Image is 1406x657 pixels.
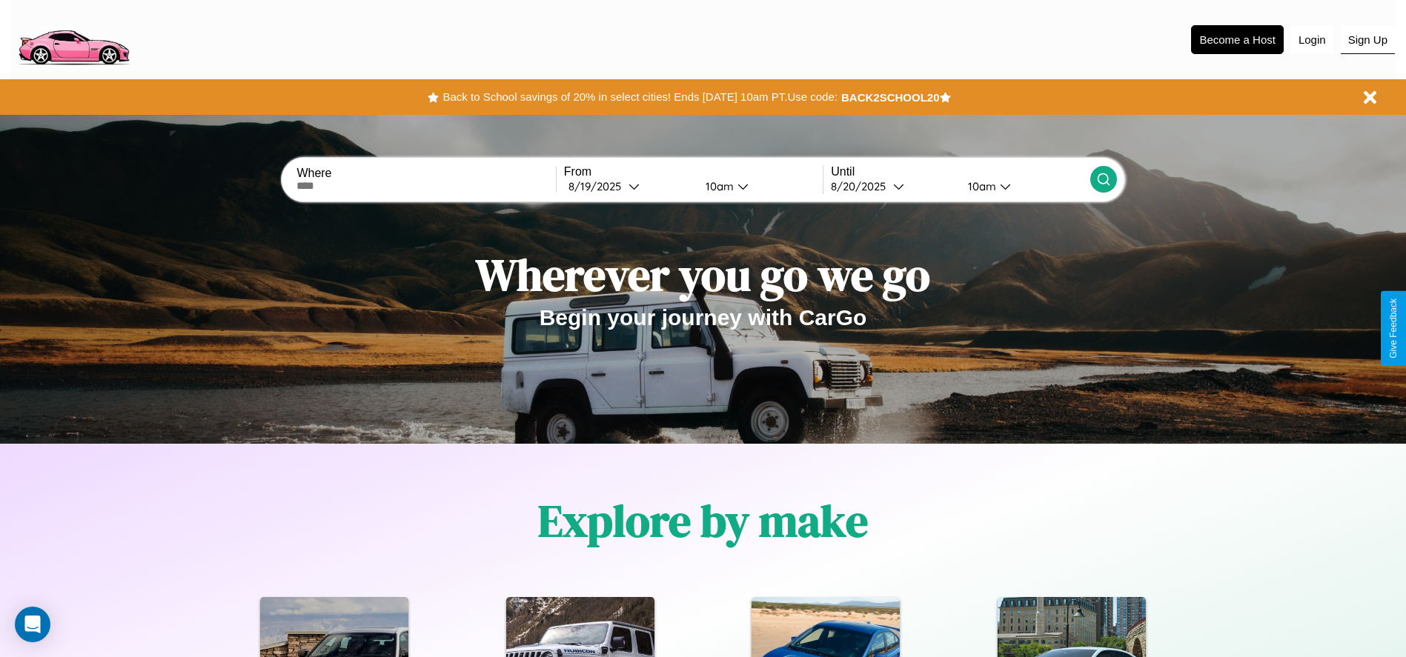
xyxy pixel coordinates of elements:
button: Sign Up [1341,26,1395,54]
div: 10am [698,179,737,193]
div: Give Feedback [1388,299,1399,358]
div: 8 / 19 / 2025 [568,179,629,193]
button: 10am [694,179,823,194]
label: From [564,165,823,179]
div: 10am [961,179,1000,193]
div: 8 / 20 / 2025 [831,179,893,193]
b: BACK2SCHOOL20 [841,91,940,104]
button: Become a Host [1191,25,1284,54]
button: 8/19/2025 [564,179,694,194]
img: logo [11,7,136,69]
h1: Explore by make [538,490,868,551]
label: Until [831,165,1090,179]
button: Login [1291,26,1333,53]
button: 10am [956,179,1090,194]
div: Open Intercom Messenger [15,607,50,642]
label: Where [296,167,555,180]
button: Back to School savings of 20% in select cities! Ends [DATE] 10am PT.Use code: [439,87,840,107]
